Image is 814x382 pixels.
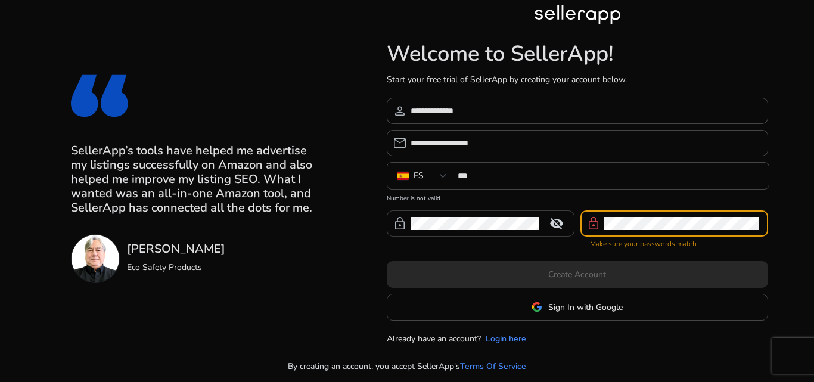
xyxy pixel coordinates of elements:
[486,333,526,345] a: Login here
[71,144,325,215] h3: SellerApp’s tools have helped me advertise my listings successfully on Amazon and also helped me ...
[393,216,407,231] span: lock
[460,360,526,372] a: Terms Of Service
[532,302,542,312] img: google-logo.svg
[548,301,623,313] span: Sign In with Google
[590,237,759,249] mat-error: Make sure your passwords match
[387,333,481,345] p: Already have an account?
[127,242,225,256] h3: [PERSON_NAME]
[393,104,407,118] span: person
[586,216,601,231] span: lock
[387,41,768,67] h1: Welcome to SellerApp!
[414,169,424,182] div: ES
[387,191,768,203] mat-error: Number is not valid
[393,136,407,150] span: email
[387,73,768,86] p: Start your free trial of SellerApp by creating your account below.
[127,261,225,274] p: Eco Safety Products
[542,216,571,231] mat-icon: visibility_off
[387,294,768,321] button: Sign In with Google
